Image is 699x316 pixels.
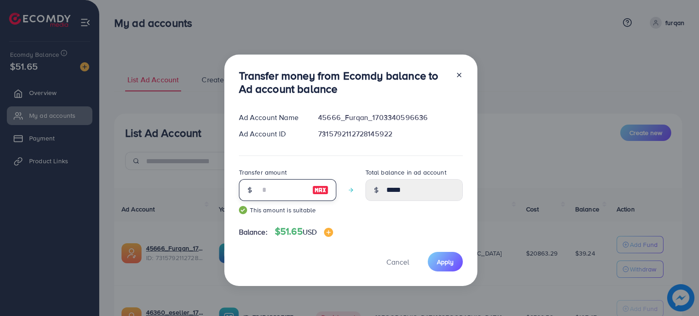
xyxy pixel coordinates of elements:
button: Apply [428,252,463,271]
div: 7315792112728145922 [311,129,470,139]
img: image [312,185,329,196]
span: Apply [437,257,454,266]
div: Ad Account ID [232,129,311,139]
span: Cancel [386,257,409,267]
img: guide [239,206,247,214]
img: image [324,228,333,237]
span: USD [303,227,317,237]
span: Balance: [239,227,268,237]
label: Transfer amount [239,168,287,177]
h3: Transfer money from Ecomdy balance to Ad account balance [239,69,448,95]
label: Total balance in ad account [365,168,446,177]
div: Ad Account Name [232,112,311,123]
button: Cancel [375,252,420,271]
small: This amount is suitable [239,206,336,215]
div: 45666_Furqan_1703340596636 [311,112,470,123]
h4: $51.65 [275,226,333,237]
